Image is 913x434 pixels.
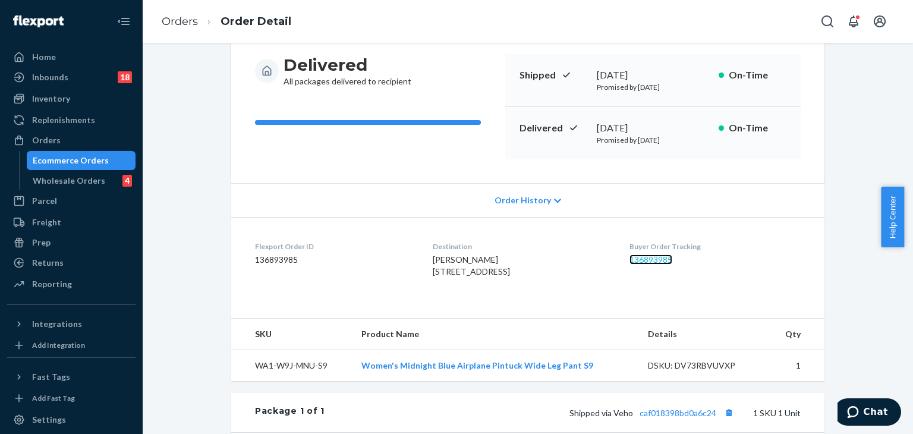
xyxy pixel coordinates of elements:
[162,15,198,28] a: Orders
[284,54,411,87] div: All packages delivered to recipient
[32,318,82,330] div: Integrations
[152,4,301,39] ol: breadcrumbs
[7,131,136,150] a: Orders
[433,241,610,251] dt: Destination
[597,68,709,82] div: [DATE]
[361,360,593,370] a: Women's Midnight Blue Airplane Pintuck Wide Leg Pant S9
[32,278,72,290] div: Reporting
[284,54,411,76] h3: Delivered
[597,121,709,135] div: [DATE]
[7,89,136,108] a: Inventory
[629,254,672,265] a: 136893985
[231,319,352,350] th: SKU
[7,275,136,294] a: Reporting
[7,338,136,353] a: Add Integration
[640,408,716,418] a: caf018398bd0a6c24
[32,340,85,350] div: Add Integration
[27,151,136,170] a: Ecommerce Orders
[7,213,136,232] a: Freight
[838,398,901,428] iframe: Opens a widget where you can chat to one of our agents
[231,350,352,382] td: WA1-W9J-MNU-S9
[255,241,414,251] dt: Flexport Order ID
[32,414,66,426] div: Settings
[32,134,61,146] div: Orders
[255,405,325,420] div: Package 1 of 1
[7,48,136,67] a: Home
[842,10,865,33] button: Open notifications
[638,319,769,350] th: Details
[569,408,736,418] span: Shipped via Veho
[7,315,136,334] button: Integrations
[648,360,760,372] div: DSKU: DV73RBVUVXP
[816,10,839,33] button: Open Search Box
[729,121,786,135] p: On-Time
[32,216,61,228] div: Freight
[7,253,136,272] a: Returns
[7,111,136,130] a: Replenishments
[32,195,57,207] div: Parcel
[769,319,824,350] th: Qty
[629,241,801,251] dt: Buyer Order Tracking
[32,93,70,105] div: Inventory
[520,68,587,82] p: Shipped
[32,71,68,83] div: Inbounds
[721,405,736,420] button: Copy tracking number
[32,237,51,249] div: Prep
[122,175,132,187] div: 4
[33,155,109,166] div: Ecommerce Orders
[7,391,136,405] a: Add Fast Tag
[352,319,638,350] th: Product Name
[7,233,136,252] a: Prep
[7,410,136,429] a: Settings
[881,187,904,247] button: Help Center
[769,350,824,382] td: 1
[32,51,56,63] div: Home
[7,367,136,386] button: Fast Tags
[597,82,709,92] p: Promised by [DATE]
[221,15,291,28] a: Order Detail
[597,135,709,145] p: Promised by [DATE]
[520,121,587,135] p: Delivered
[13,15,64,27] img: Flexport logo
[868,10,892,33] button: Open account menu
[325,405,801,420] div: 1 SKU 1 Unit
[729,68,786,82] p: On-Time
[33,175,105,187] div: Wholesale Orders
[32,371,70,383] div: Fast Tags
[32,114,95,126] div: Replenishments
[32,393,75,403] div: Add Fast Tag
[495,194,551,206] span: Order History
[27,171,136,190] a: Wholesale Orders4
[118,71,132,83] div: 18
[112,10,136,33] button: Close Navigation
[255,254,414,266] dd: 136893985
[433,254,510,276] span: [PERSON_NAME] [STREET_ADDRESS]
[7,191,136,210] a: Parcel
[32,257,64,269] div: Returns
[7,68,136,87] a: Inbounds18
